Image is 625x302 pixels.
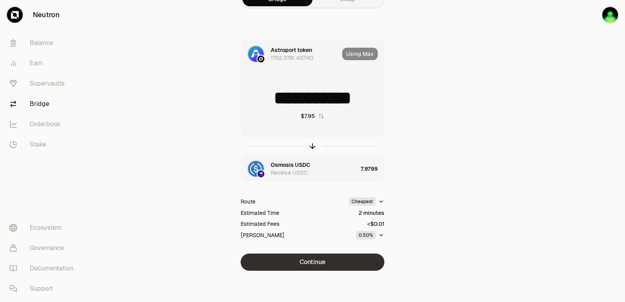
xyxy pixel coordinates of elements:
[349,197,384,206] button: Cheapest
[3,258,84,279] a: Documentation
[271,46,312,54] div: Astroport token
[356,231,376,239] div: 0.50%
[349,197,376,206] div: Cheapest
[3,134,84,155] a: Stake
[248,161,264,177] img: USDC Logo
[3,53,84,73] a: Earn
[356,231,384,239] button: 0.50%
[301,112,315,120] div: $7.95
[3,218,84,238] a: Ecosystem
[3,279,84,299] a: Support
[359,209,384,217] div: 2 minutes
[3,33,84,53] a: Balance
[271,169,308,177] div: Receive USDC
[248,46,264,62] img: ASTRO Logo
[271,54,313,62] div: 1702.9781 ASTRO
[602,7,618,23] img: sandy mercy
[3,94,84,114] a: Bridge
[3,73,84,94] a: Supervaults
[301,112,324,120] button: $7.95
[361,155,384,182] div: 7.9799
[367,220,384,228] div: <$0.01
[241,220,279,228] div: Estimated Fees
[241,231,284,239] div: [PERSON_NAME]
[241,198,255,206] div: Route
[241,41,339,67] div: ASTRO LogoNeutron LogoAstroport token1702.9781 ASTRO
[257,170,264,177] img: Osmosis Logo
[241,155,357,182] div: USDC LogoOsmosis LogoOsmosis USDCReceive USDC
[241,155,384,182] button: USDC LogoOsmosis LogoOsmosis USDCReceive USDC7.9799
[3,114,84,134] a: Orderbook
[257,55,264,63] img: Neutron Logo
[241,209,279,217] div: Estimated Time
[271,161,310,169] div: Osmosis USDC
[3,238,84,258] a: Governance
[241,254,384,271] button: Continue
